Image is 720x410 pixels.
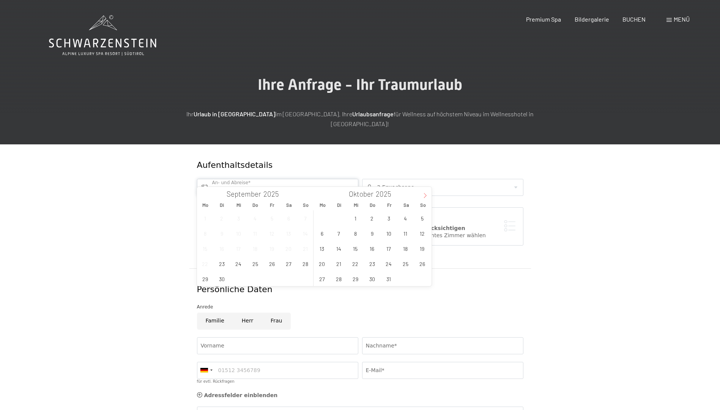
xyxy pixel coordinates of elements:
span: September 14, 2025 [298,226,313,241]
span: Oktober 9, 2025 [365,226,380,241]
span: Oktober 12, 2025 [415,226,430,241]
span: September 4, 2025 [248,211,263,225]
span: September 20, 2025 [281,241,296,256]
span: Oktober 25, 2025 [398,256,413,271]
span: Oktober 20, 2025 [315,256,329,271]
span: September [227,191,261,198]
span: Oktober 16, 2025 [365,241,380,256]
span: Oktober 6, 2025 [315,226,329,241]
span: Oktober 18, 2025 [398,241,413,256]
span: Oktober [349,191,373,198]
span: September 6, 2025 [281,211,296,225]
span: Do [247,203,264,208]
span: September 16, 2025 [214,241,229,256]
span: Oktober 11, 2025 [398,226,413,241]
a: BUCHEN [622,16,646,23]
span: Oktober 2, 2025 [365,211,380,225]
span: Do [364,203,381,208]
span: Oktober 15, 2025 [348,241,363,256]
span: Di [214,203,230,208]
div: Aufenthaltsdetails [197,160,468,171]
span: Oktober 3, 2025 [381,211,396,225]
span: September 25, 2025 [248,256,263,271]
span: Oktober 28, 2025 [331,271,346,286]
span: September 29, 2025 [198,271,213,286]
input: Year [261,189,286,198]
span: So [414,203,431,208]
span: Oktober 5, 2025 [415,211,430,225]
span: Mo [197,203,214,208]
div: Persönliche Daten [197,284,523,296]
span: September 1, 2025 [198,211,213,225]
span: September 13, 2025 [281,226,296,241]
span: Ihre Anfrage - Ihr Traumurlaub [258,76,462,94]
div: Zimmerwunsch berücksichtigen [370,225,515,232]
span: September 10, 2025 [231,226,246,241]
span: September 2, 2025 [214,211,229,225]
span: Oktober 29, 2025 [348,271,363,286]
span: Sa [398,203,414,208]
span: Oktober 19, 2025 [415,241,430,256]
span: September 21, 2025 [298,241,313,256]
div: Germany (Deutschland): +49 [197,362,215,379]
input: 01512 3456789 [197,362,358,379]
span: September 17, 2025 [231,241,246,256]
span: September 7, 2025 [298,211,313,225]
span: September 19, 2025 [265,241,279,256]
div: Ich möchte ein bestimmtes Zimmer wählen [370,232,515,239]
span: Oktober 21, 2025 [331,256,346,271]
span: September 11, 2025 [248,226,263,241]
span: September 15, 2025 [198,241,213,256]
span: September 27, 2025 [281,256,296,271]
a: Premium Spa [526,16,561,23]
span: September 12, 2025 [265,226,279,241]
span: Fr [381,203,398,208]
span: Sa [280,203,297,208]
span: So [297,203,314,208]
span: Fr [264,203,280,208]
span: Oktober 23, 2025 [365,256,380,271]
span: September 9, 2025 [214,226,229,241]
span: September 5, 2025 [265,211,279,225]
span: Oktober 31, 2025 [381,271,396,286]
span: Mo [314,203,331,208]
span: Oktober 27, 2025 [315,271,329,286]
p: Ihr im [GEOGRAPHIC_DATA]. Ihre für Wellness auf höchstem Niveau im Wellnesshotel in [GEOGRAPHIC_D... [170,109,550,128]
span: September 30, 2025 [214,271,229,286]
span: September 23, 2025 [214,256,229,271]
span: September 18, 2025 [248,241,263,256]
span: Oktober 30, 2025 [365,271,380,286]
span: Mi [348,203,364,208]
span: September 26, 2025 [265,256,279,271]
a: Bildergalerie [575,16,609,23]
span: September 24, 2025 [231,256,246,271]
span: Oktober 17, 2025 [381,241,396,256]
span: Oktober 1, 2025 [348,211,363,225]
strong: Urlaubsanfrage [352,110,394,117]
span: Mi [230,203,247,208]
span: Di [331,203,348,208]
span: Oktober 14, 2025 [331,241,346,256]
input: Year [373,189,399,198]
span: September 3, 2025 [231,211,246,225]
span: Oktober 26, 2025 [415,256,430,271]
span: Adressfelder einblenden [204,392,278,398]
span: Oktober 7, 2025 [331,226,346,241]
span: Oktober 4, 2025 [398,211,413,225]
span: September 8, 2025 [198,226,213,241]
strong: Urlaub in [GEOGRAPHIC_DATA] [194,110,275,117]
span: Oktober 10, 2025 [381,226,396,241]
span: Oktober 22, 2025 [348,256,363,271]
div: Anrede [197,303,523,311]
span: September 28, 2025 [298,256,313,271]
span: Oktober 8, 2025 [348,226,363,241]
span: Oktober 13, 2025 [315,241,329,256]
label: für evtl. Rückfragen [197,379,235,383]
span: Oktober 24, 2025 [381,256,396,271]
span: Menü [674,16,690,23]
span: September 22, 2025 [198,256,213,271]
